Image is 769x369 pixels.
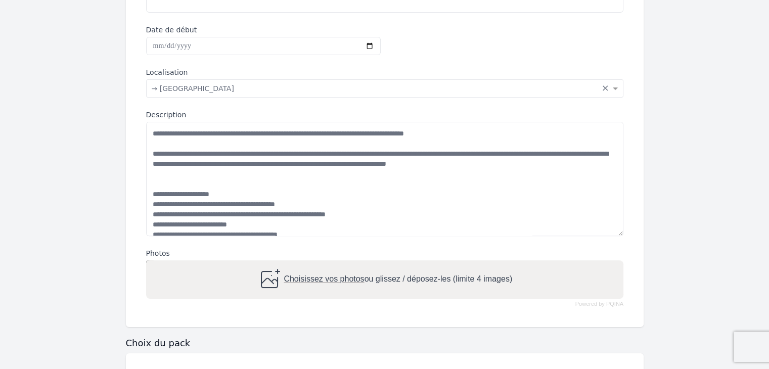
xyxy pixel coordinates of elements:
a: Powered by PQINA [575,302,623,306]
label: Description [146,110,623,120]
span: Clear all [602,83,610,94]
div: ou glissez / déposez-les (limite 4 images) [257,267,512,292]
span: Choisissez vos photos [284,274,364,283]
label: Localisation [146,67,623,77]
h3: Choix du pack [126,337,644,349]
label: Date de début [146,25,381,35]
label: Photos [146,248,623,258]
